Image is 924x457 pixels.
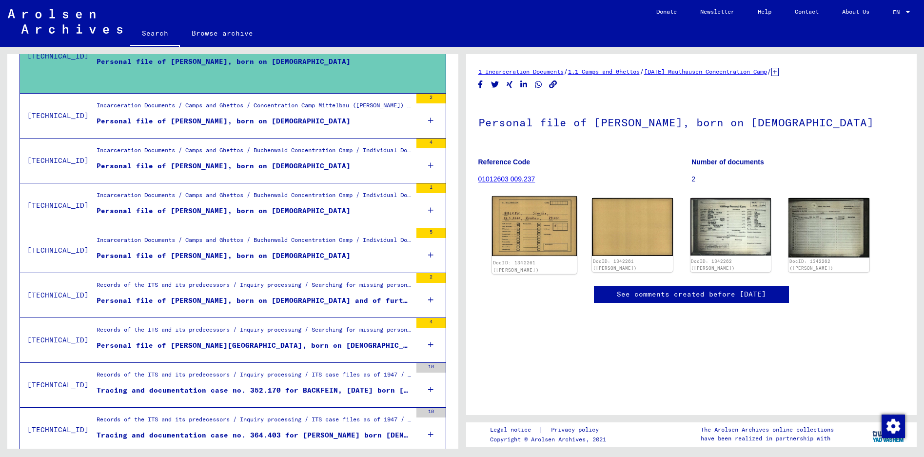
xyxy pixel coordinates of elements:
[691,174,904,184] p: 2
[20,273,89,318] td: [TECHNICAL_ID]
[533,79,544,91] button: Share on WhatsApp
[97,415,412,429] div: Records of the ITS and its predecessors / Inquiry processing / ITS case files as of 1947 / Reposi...
[20,407,89,452] td: [TECHNICAL_ID]
[519,79,529,91] button: Share on LinkedIn
[640,67,644,76] span: /
[644,68,767,75] a: [DATE] Mauthausen Concentration Camp
[97,116,351,126] div: Personal file of [PERSON_NAME], born on [DEMOGRAPHIC_DATA]
[20,228,89,273] td: [TECHNICAL_ID]
[97,430,412,440] div: Tracing and documentation case no. 364.403 for [PERSON_NAME] born [DEMOGRAPHIC_DATA]
[478,175,535,183] a: 01012603 009.237
[593,258,637,271] a: DocID: 1342261 ([PERSON_NAME])
[568,68,640,75] a: 1.1 Camps and Ghettos
[543,425,610,435] a: Privacy policy
[97,251,351,261] div: Personal file of [PERSON_NAME], born on [DEMOGRAPHIC_DATA]
[97,236,412,249] div: Incarceration Documents / Camps and Ghettos / Buchenwald Concentration Camp / Individual Document...
[617,289,766,299] a: See comments created before [DATE]
[20,318,89,362] td: [TECHNICAL_ID]
[97,191,412,204] div: Incarceration Documents / Camps and Ghettos / Buchenwald Concentration Camp / Individual Document...
[97,57,351,86] div: Personal file of [PERSON_NAME], born on [DEMOGRAPHIC_DATA]
[97,280,412,294] div: Records of the ITS and its predecessors / Inquiry processing / Searching for missing persons / Tr...
[180,21,265,45] a: Browse archive
[490,79,500,91] button: Share on Twitter
[701,425,834,434] p: The Arolsen Archives online collections
[789,258,833,271] a: DocID: 1342262 ([PERSON_NAME])
[416,139,446,148] div: 4
[478,158,531,166] b: Reference Code
[592,198,673,256] img: 002.jpg
[564,67,568,76] span: /
[97,340,412,351] div: Personal file of [PERSON_NAME][GEOGRAPHIC_DATA], born on [DEMOGRAPHIC_DATA] and of further persons
[97,325,412,339] div: Records of the ITS and its predecessors / Inquiry processing / Searching for missing persons / Tr...
[691,158,764,166] b: Number of documents
[97,385,412,396] div: Tracing and documentation case no. 352.170 for BACKFEIN, [DATE] born [DEMOGRAPHIC_DATA]
[893,9,904,16] span: EN
[882,415,905,438] img: Change consent
[788,198,869,257] img: 002.jpg
[491,196,576,256] img: 001.jpg
[490,425,610,435] div: |
[20,183,89,228] td: [TECHNICAL_ID]
[97,101,412,115] div: Incarceration Documents / Camps and Ghettos / Concentration Camp Mittelbau ([PERSON_NAME]) / Conc...
[478,68,564,75] a: 1 Incarceration Documents
[97,296,412,306] div: Personal file of [PERSON_NAME], born on [DEMOGRAPHIC_DATA] and of further persons
[490,425,539,435] a: Legal notice
[97,206,351,216] div: Personal file of [PERSON_NAME], born on [DEMOGRAPHIC_DATA]
[691,258,735,271] a: DocID: 1342262 ([PERSON_NAME])
[20,138,89,183] td: [TECHNICAL_ID]
[416,228,446,238] div: 5
[416,318,446,328] div: 4
[767,67,771,76] span: /
[475,79,486,91] button: Share on Facebook
[870,422,907,446] img: yv_logo.png
[690,198,771,256] img: 001.jpg
[416,408,446,417] div: 10
[416,273,446,283] div: 2
[8,9,122,34] img: Arolsen_neg.svg
[130,21,180,47] a: Search
[416,363,446,373] div: 10
[20,362,89,407] td: [TECHNICAL_ID]
[97,370,412,384] div: Records of the ITS and its predecessors / Inquiry processing / ITS case files as of 1947 / Reposi...
[97,161,351,171] div: Personal file of [PERSON_NAME], born on [DEMOGRAPHIC_DATA]
[478,100,905,143] h1: Personal file of [PERSON_NAME], born on [DEMOGRAPHIC_DATA]
[701,434,834,443] p: have been realized in partnership with
[97,146,412,159] div: Incarceration Documents / Camps and Ghettos / Buchenwald Concentration Camp / Individual Document...
[505,79,515,91] button: Share on Xing
[492,260,539,273] a: DocID: 1342261 ([PERSON_NAME])
[416,183,446,193] div: 1
[548,79,558,91] button: Copy link
[490,435,610,444] p: Copyright © Arolsen Archives, 2021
